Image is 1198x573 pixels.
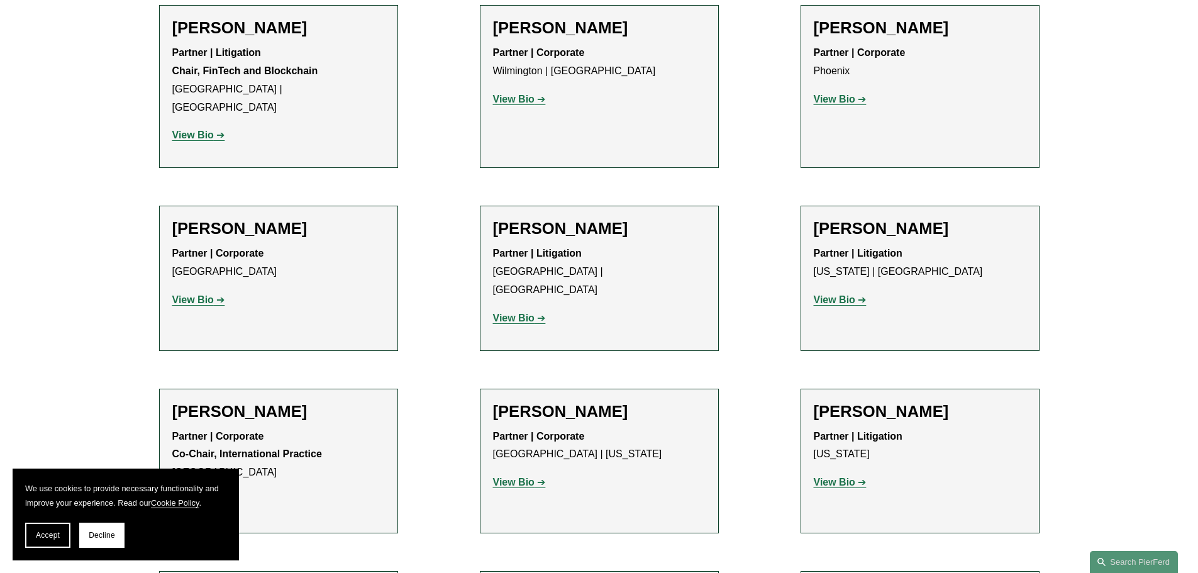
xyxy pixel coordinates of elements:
[493,219,706,238] h2: [PERSON_NAME]
[13,469,239,560] section: Cookie banner
[172,448,322,459] strong: Co-Chair, International Practice
[814,294,867,305] a: View Bio
[814,94,867,104] a: View Bio
[814,44,1026,81] p: Phoenix
[814,94,855,104] strong: View Bio
[814,47,906,58] strong: Partner | Corporate
[172,294,214,305] strong: View Bio
[814,477,867,487] a: View Bio
[79,523,125,548] button: Decline
[814,402,1026,421] h2: [PERSON_NAME]
[493,94,535,104] strong: View Bio
[89,531,115,540] span: Decline
[493,428,706,464] p: [GEOGRAPHIC_DATA] | [US_STATE]
[172,47,318,76] strong: Partner | Litigation Chair, FinTech and Blockchain
[493,94,546,104] a: View Bio
[172,219,385,238] h2: [PERSON_NAME]
[493,477,535,487] strong: View Bio
[493,313,546,323] a: View Bio
[172,44,385,116] p: [GEOGRAPHIC_DATA] | [GEOGRAPHIC_DATA]
[493,47,585,58] strong: Partner | Corporate
[493,431,585,442] strong: Partner | Corporate
[493,18,706,38] h2: [PERSON_NAME]
[151,498,199,508] a: Cookie Policy
[172,402,385,421] h2: [PERSON_NAME]
[172,130,214,140] strong: View Bio
[493,477,546,487] a: View Bio
[814,245,1026,281] p: [US_STATE] | [GEOGRAPHIC_DATA]
[814,428,1026,464] p: [US_STATE]
[172,245,385,281] p: [GEOGRAPHIC_DATA]
[172,431,264,442] strong: Partner | Corporate
[493,245,706,299] p: [GEOGRAPHIC_DATA] | [GEOGRAPHIC_DATA]
[172,130,225,140] a: View Bio
[25,523,70,548] button: Accept
[36,531,60,540] span: Accept
[814,18,1026,38] h2: [PERSON_NAME]
[814,219,1026,238] h2: [PERSON_NAME]
[814,431,902,442] strong: Partner | Litigation
[172,428,385,482] p: [GEOGRAPHIC_DATA]
[493,248,582,259] strong: Partner | Litigation
[1090,551,1178,573] a: Search this site
[814,294,855,305] strong: View Bio
[493,313,535,323] strong: View Bio
[172,294,225,305] a: View Bio
[25,481,226,510] p: We use cookies to provide necessary functionality and improve your experience. Read our .
[172,18,385,38] h2: [PERSON_NAME]
[814,248,902,259] strong: Partner | Litigation
[493,402,706,421] h2: [PERSON_NAME]
[814,477,855,487] strong: View Bio
[172,248,264,259] strong: Partner | Corporate
[493,44,706,81] p: Wilmington | [GEOGRAPHIC_DATA]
